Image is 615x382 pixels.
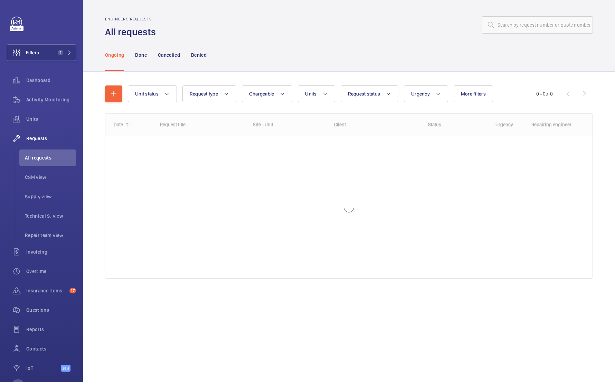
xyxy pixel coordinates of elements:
[26,345,76,352] span: Contacts
[26,326,76,333] span: Reports
[341,85,399,102] button: Request status
[135,52,146,58] p: Done
[26,307,76,313] span: Questions
[404,85,448,102] button: Urgency
[61,365,70,372] span: Beta
[26,96,76,103] span: Activity Monitoring
[105,52,124,58] p: Ongoing
[7,44,76,61] button: Filters1
[26,287,67,294] span: Insurance items
[105,26,160,38] h1: All requests
[191,52,207,58] p: Denied
[25,174,76,181] span: CSM view
[25,154,76,161] span: All requests
[26,135,76,142] span: Requests
[58,50,63,55] span: 1
[482,16,593,34] input: Search by request number or quote number
[26,77,76,84] span: Dashboard
[25,212,76,219] span: Technical S. view
[26,268,76,275] span: Overtime
[242,85,293,102] button: Chargeable
[305,91,316,97] span: Units
[411,91,430,97] span: Urgency
[536,91,553,96] span: 0 - 0 0
[182,85,236,102] button: Request type
[25,193,76,200] span: Supply view
[158,52,180,58] p: Cancelled
[25,232,76,239] span: Repair team view
[249,91,274,97] span: Chargeable
[454,85,493,102] button: More filters
[546,91,550,97] span: of
[26,49,39,56] span: Filters
[135,91,159,97] span: Unit status
[298,85,335,102] button: Units
[190,91,218,97] span: Request type
[26,248,76,255] span: Invoicing
[26,116,76,122] span: Units
[348,91,380,97] span: Request status
[461,91,486,97] span: More filters
[26,365,61,372] span: IoT
[128,85,177,102] button: Unit status
[105,17,160,21] h2: Engineers requests
[69,288,76,293] span: 17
